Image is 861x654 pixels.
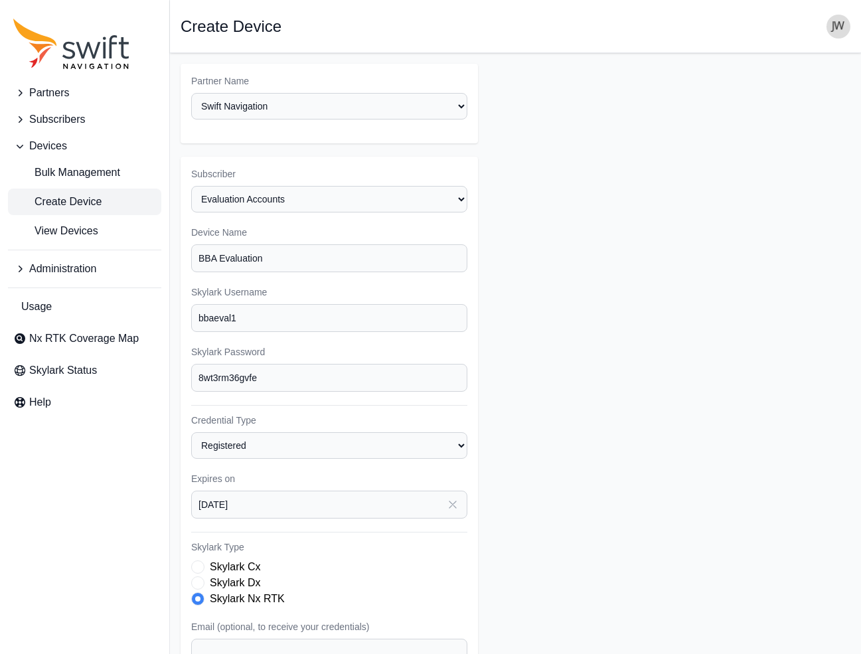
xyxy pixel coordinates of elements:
[191,491,467,519] input: YYYY-MM-DD
[191,93,467,120] select: Partner Name
[8,80,161,106] button: Partners
[13,165,120,181] span: Bulk Management
[191,226,467,239] label: Device Name
[191,244,467,272] input: Device #01
[8,133,161,159] button: Devices
[8,293,161,320] a: Usage
[191,559,467,607] div: Skylark Type
[29,261,96,277] span: Administration
[8,159,161,186] a: Bulk Management
[191,186,467,212] select: Subscriber
[191,304,467,332] input: example-user
[13,223,98,239] span: View Devices
[8,189,161,215] a: Create Device
[8,389,161,416] a: Help
[29,331,139,347] span: Nx RTK Coverage Map
[210,591,285,607] label: Skylark Nx RTK
[210,575,260,591] label: Skylark Dx
[191,345,467,359] label: Skylark Password
[191,472,467,485] label: Expires on
[181,19,281,35] h1: Create Device
[13,194,102,210] span: Create Device
[191,286,467,299] label: Skylark Username
[8,357,161,384] a: Skylark Status
[191,74,467,88] label: Partner Name
[210,559,260,575] label: Skylark Cx
[191,167,467,181] label: Subscriber
[191,364,467,392] input: password
[21,299,52,315] span: Usage
[191,620,467,633] label: Email (optional, to receive your credentials)
[826,15,850,39] img: user photo
[191,540,467,554] label: Skylark Type
[8,218,161,244] a: View Devices
[29,363,97,378] span: Skylark Status
[29,138,67,154] span: Devices
[8,106,161,133] button: Subscribers
[191,414,467,427] label: Credential Type
[8,256,161,282] button: Administration
[29,85,69,101] span: Partners
[29,394,51,410] span: Help
[29,112,85,127] span: Subscribers
[8,325,161,352] a: Nx RTK Coverage Map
